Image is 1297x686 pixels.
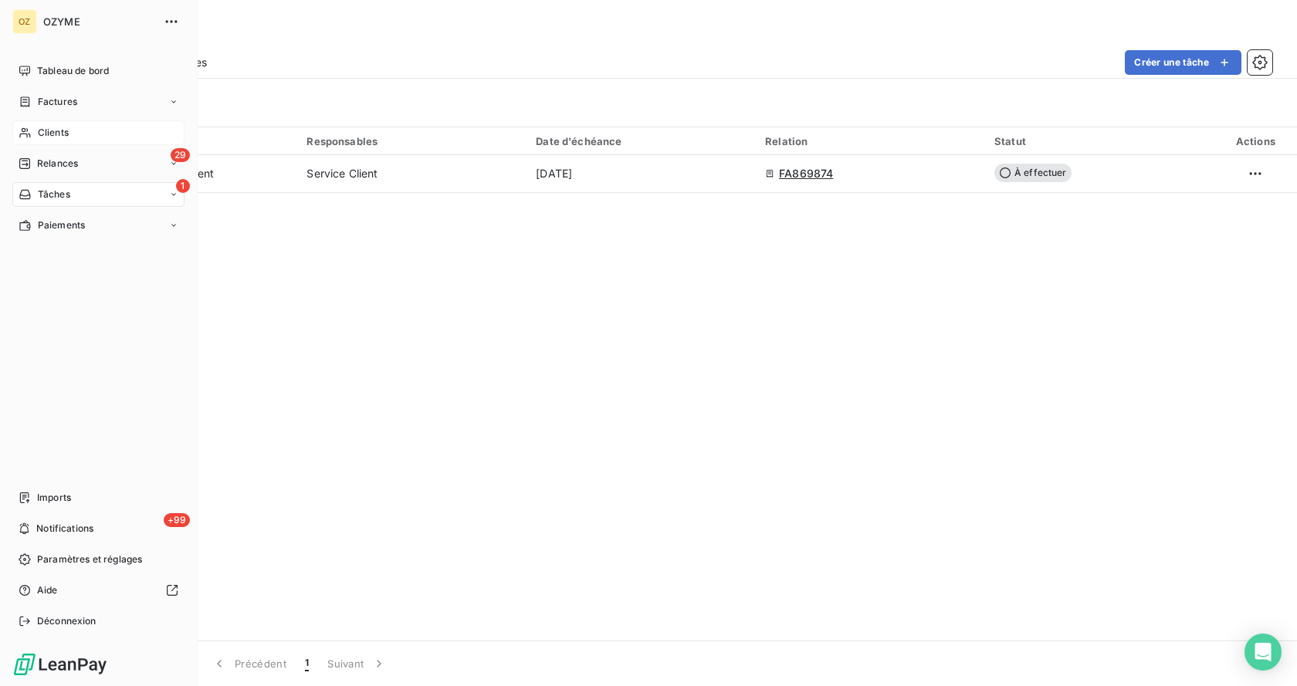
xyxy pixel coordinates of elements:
span: OZYME [43,15,154,28]
button: Précédent [202,647,296,680]
span: Tableau de bord [37,64,109,78]
span: Déconnexion [37,614,97,628]
span: Imports [37,491,71,505]
div: Statut [994,135,1205,147]
button: Créer une tâche [1125,50,1241,75]
span: 29 [171,148,190,162]
a: Paiements [12,213,185,238]
div: OZ [12,9,37,34]
span: Factures [38,95,77,109]
div: Actions [1224,135,1288,147]
img: Logo LeanPay [12,652,108,677]
span: 1 [305,656,309,671]
a: Tableau de bord [12,59,185,83]
span: Aide [37,583,58,597]
div: Date d'échéance [536,135,747,147]
a: Factures [12,90,185,114]
span: FA869874 [779,166,833,181]
span: Clients [38,126,69,140]
span: Notifications [36,522,93,536]
span: Service Client [306,166,378,181]
div: Responsables [306,135,517,147]
a: Aide [12,578,185,603]
span: À effectuer [994,164,1072,182]
div: Open Intercom Messenger [1245,634,1282,671]
span: +99 [164,513,190,527]
span: Paramètres et réglages [37,553,142,566]
span: Tâches [38,188,70,201]
a: 1Tâches [12,182,185,207]
button: 1 [296,647,318,680]
span: 1 [176,179,190,193]
span: Relances [37,157,78,171]
a: Imports [12,485,185,510]
span: Paiements [38,218,85,232]
a: 29Relances [12,151,185,176]
span: [DATE] [536,166,572,181]
a: Paramètres et réglages [12,547,185,572]
button: Suivant [318,647,396,680]
div: Relation [765,135,976,147]
a: Clients [12,120,185,145]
